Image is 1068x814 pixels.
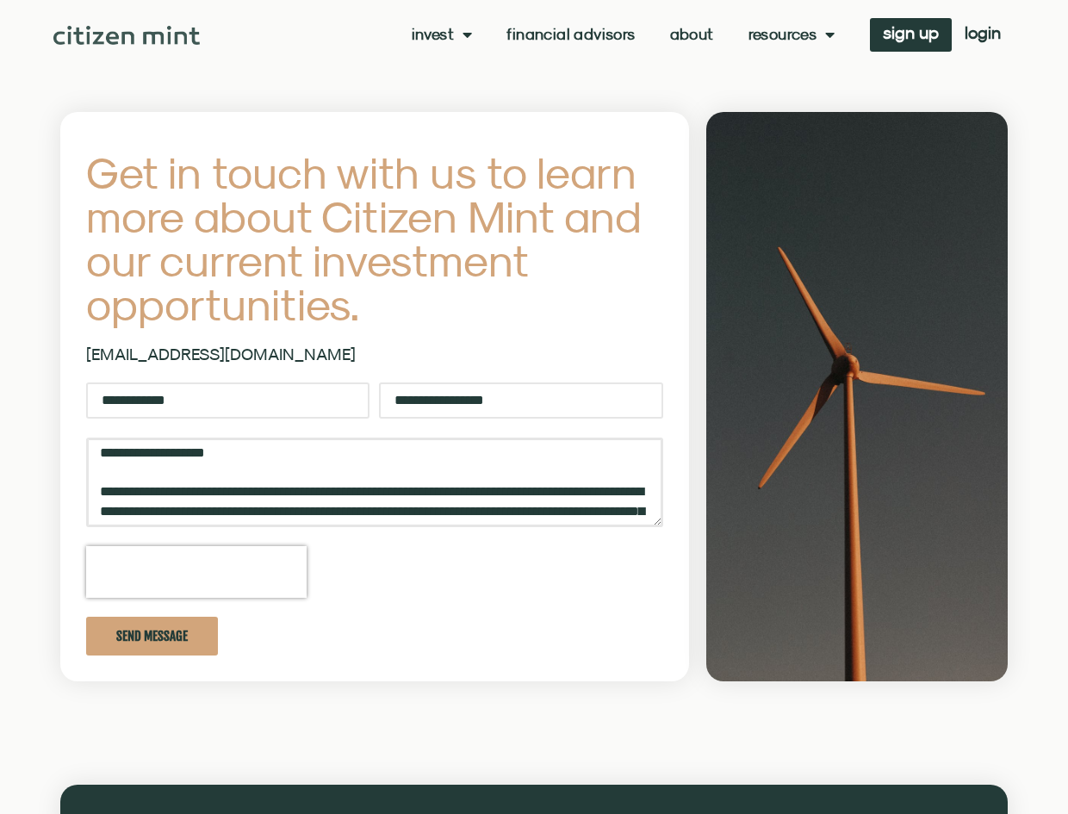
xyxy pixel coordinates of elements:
[670,26,714,43] a: About
[748,26,835,43] a: Resources
[116,630,188,643] span: Send Message
[86,345,356,364] a: [EMAIL_ADDRESS][DOMAIN_NAME]
[86,617,218,656] button: Send Message
[412,26,473,43] a: Invest
[965,27,1001,39] span: login
[86,546,307,598] iframe: reCAPTCHA
[506,26,635,43] a: Financial Advisors
[870,18,952,52] a: sign up
[86,382,663,674] form: New Form
[86,151,663,326] h4: Get in touch with us to learn more about Citizen Mint and our current investment opportunities.
[952,18,1014,52] a: login
[883,27,939,39] span: sign up
[412,26,835,43] nav: Menu
[53,26,200,45] img: Citizen Mint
